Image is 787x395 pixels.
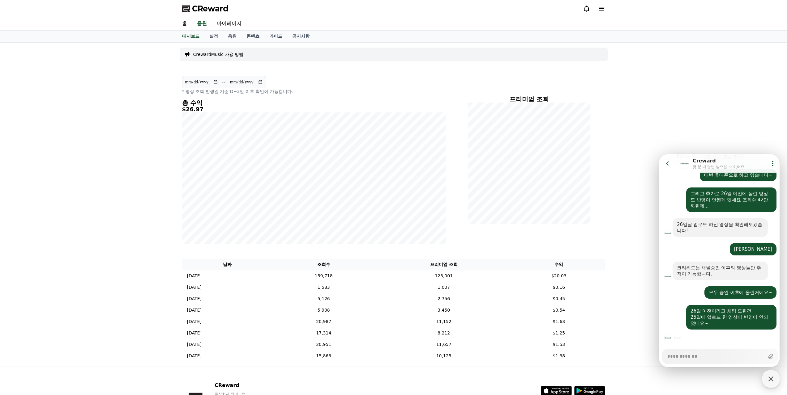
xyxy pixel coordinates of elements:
[272,305,375,316] td: 5,908
[187,330,202,336] p: [DATE]
[187,341,202,348] p: [DATE]
[215,382,290,389] p: CReward
[513,339,605,350] td: $1.53
[182,4,229,14] a: CReward
[272,339,375,350] td: 20,951
[264,31,287,42] a: 가이드
[513,293,605,305] td: $0.45
[375,270,513,282] td: 125,001
[513,327,605,339] td: $1.25
[223,31,242,42] a: 음원
[287,31,314,42] a: 공지사항
[272,293,375,305] td: 5,126
[375,259,513,270] th: 프리미엄 조회
[187,307,202,313] p: [DATE]
[180,31,202,42] a: 대시보드
[375,282,513,293] td: 1,007
[513,259,605,270] th: 수익
[187,318,202,325] p: [DATE]
[272,259,375,270] th: 조회수
[222,78,226,86] p: ~
[182,259,273,270] th: 날짜
[272,316,375,327] td: 20,987
[182,88,446,95] p: * 영상 조회 발생일 기준 D+3일 이후 확인이 가능합니다.
[375,327,513,339] td: 8,212
[187,353,202,359] p: [DATE]
[375,305,513,316] td: 3,450
[196,17,208,30] a: 음원
[182,106,446,112] h5: $26.97
[204,31,223,42] a: 실적
[468,96,590,103] h4: 프리미엄 조회
[513,350,605,362] td: $1.38
[513,305,605,316] td: $0.54
[375,350,513,362] td: 10,125
[375,316,513,327] td: 11,152
[192,4,229,14] span: CReward
[182,99,446,106] h4: 총 수익
[193,51,244,57] a: CrewardMusic 사용 방법
[187,296,202,302] p: [DATE]
[187,273,202,279] p: [DATE]
[272,270,375,282] td: 159,718
[659,154,780,367] iframe: Channel chat
[375,293,513,305] td: 2,756
[187,284,202,291] p: [DATE]
[272,327,375,339] td: 17,314
[513,316,605,327] td: $1.63
[272,282,375,293] td: 1,583
[375,339,513,350] td: 11,657
[242,31,264,42] a: 콘텐츠
[177,17,192,30] a: 홈
[272,350,375,362] td: 15,863
[513,270,605,282] td: $20.03
[212,17,246,30] a: 마이페이지
[513,282,605,293] td: $0.16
